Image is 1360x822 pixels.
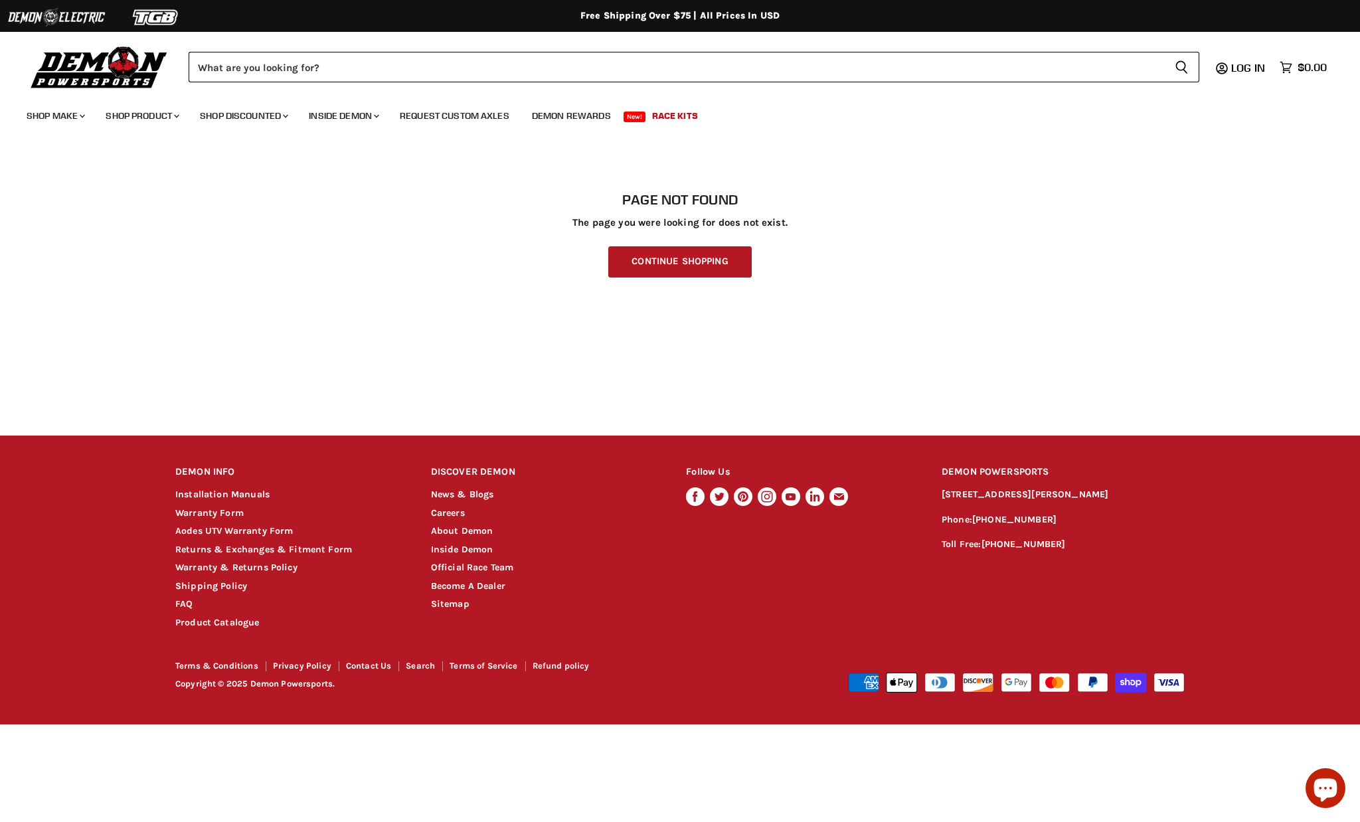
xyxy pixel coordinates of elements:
a: Shop Discounted [190,102,296,129]
a: Inside Demon [299,102,387,129]
a: Log in [1225,62,1273,74]
ul: Main menu [17,97,1323,129]
a: Warranty & Returns Policy [175,562,297,573]
a: Privacy Policy [273,661,331,671]
input: Search [189,52,1164,82]
img: Demon Powersports [27,43,172,90]
a: Terms & Conditions [175,661,258,671]
inbox-online-store-chat: Shopify online store chat [1302,768,1349,811]
a: Shipping Policy [175,580,247,592]
button: Search [1164,52,1199,82]
img: TGB Logo 2 [106,5,206,30]
a: Careers [431,507,465,519]
div: Free Shipping Over $75 | All Prices In USD [149,10,1211,22]
h2: DEMON POWERSPORTS [942,457,1185,488]
h2: DISCOVER DEMON [431,457,661,488]
a: FAQ [175,598,193,610]
a: Continue Shopping [608,246,751,278]
p: [STREET_ADDRESS][PERSON_NAME] [942,487,1185,503]
span: New! [624,112,646,122]
a: Installation Manuals [175,489,270,500]
img: Demon Electric Logo 2 [7,5,106,30]
a: [PHONE_NUMBER] [981,538,1066,550]
a: Warranty Form [175,507,244,519]
a: Demon Rewards [522,102,621,129]
a: Aodes UTV Warranty Form [175,525,293,536]
a: Sitemap [431,598,469,610]
a: Returns & Exchanges & Fitment Form [175,544,352,555]
a: Terms of Service [450,661,517,671]
a: Product Catalogue [175,617,260,628]
h2: Follow Us [686,457,916,488]
form: Product [189,52,1199,82]
a: [PHONE_NUMBER] [972,514,1057,525]
a: Official Race Team [431,562,514,573]
p: Copyright © 2025 Demon Powersports. [175,679,681,689]
a: News & Blogs [431,489,494,500]
nav: Footer [175,661,681,675]
a: Request Custom Axles [390,102,519,129]
h1: Page not found [175,192,1185,208]
span: Log in [1231,61,1265,74]
p: Toll Free: [942,537,1185,552]
a: $0.00 [1273,58,1333,77]
a: Shop Make [17,102,93,129]
a: Contact Us [346,661,392,671]
h2: DEMON INFO [175,457,406,488]
a: Search [406,661,435,671]
a: Race Kits [642,102,708,129]
p: The page you were looking for does not exist. [175,217,1185,228]
a: About Demon [431,525,493,536]
a: Refund policy [533,661,590,671]
a: Shop Product [96,102,187,129]
a: Become A Dealer [431,580,505,592]
a: Inside Demon [431,544,493,555]
p: Phone: [942,513,1185,528]
span: $0.00 [1298,61,1327,74]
